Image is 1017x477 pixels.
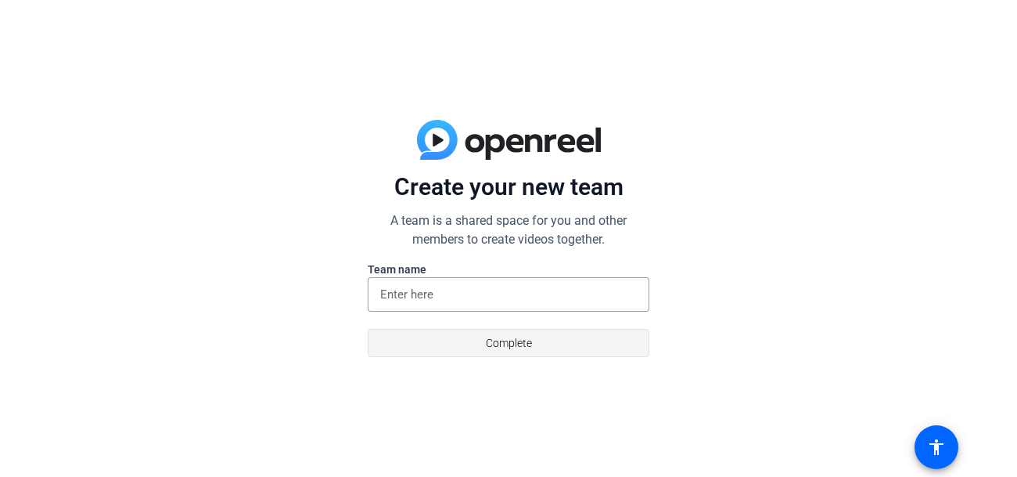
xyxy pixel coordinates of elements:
label: Team name [368,262,649,277]
span: Complete [486,328,532,358]
p: A team is a shared space for you and other members to create videos together. [368,211,649,249]
button: Complete [368,329,649,357]
p: Create your new team [368,172,649,202]
img: blue-gradient.svg [417,120,601,161]
mat-icon: accessibility [927,438,946,457]
input: Enter here [380,285,637,304]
